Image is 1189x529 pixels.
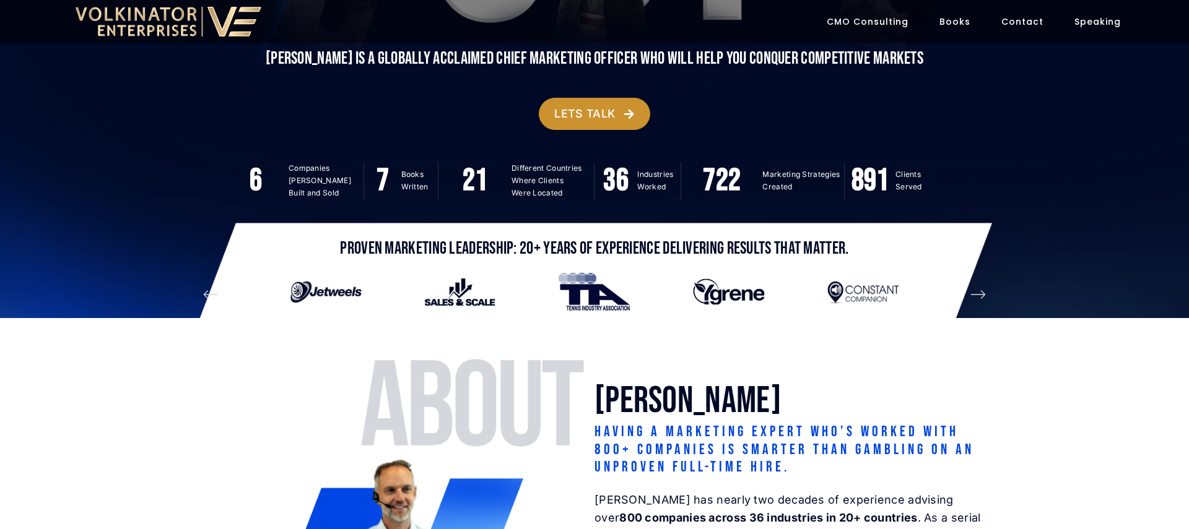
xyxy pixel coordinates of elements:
[594,423,992,476] h2: Having a marketing expert who’s worked with 800+ companies is smarter than gambling on an unprove...
[827,281,899,303] img: Logo-01.png
[463,162,488,199] span: 21
[197,48,992,69] h2: [PERSON_NAME] is a Globally Acclaimed Chief Marketing Officer who will help you Conquer Competiti...
[603,162,629,199] span: 36
[637,162,680,199] div: Industries Worked
[594,379,992,423] h2: [PERSON_NAME]
[1074,9,1121,34] a: Speaking
[559,272,631,317] div: 5 / 6
[539,98,650,130] a: Lets Talk
[827,9,908,34] a: CMO Consulting
[290,272,899,317] div: Image Carousel
[290,280,362,304] img: Logo-04.png
[692,278,765,306] img: Logo-08.png
[827,281,899,308] div: 1 / 6
[559,272,631,312] img: Logo-07.png
[851,162,889,199] span: 891
[250,162,262,199] span: 6
[424,277,497,307] img: Logo-06.png
[377,162,389,199] span: 7
[281,9,1121,34] nav: Menu
[401,162,438,199] div: Books Written
[895,162,946,199] div: Clients Served
[512,162,585,199] div: Different Countries Where Clients Were Located
[1001,9,1043,34] a: Contact
[619,511,917,524] strong: 800 companies across 36 industries in 20+ countries
[197,238,992,259] h2: Proven Marketing Leadership: 20+ Years of Experience Delivering Results That Matter.
[424,277,497,311] div: 4 / 6
[290,280,362,308] div: 3 / 6
[76,7,261,37] img: volkinator logo
[762,162,844,199] div: Marketing Strategies Created
[554,106,615,122] span: Lets Talk
[703,162,741,199] span: 722
[289,162,354,199] div: Companies [PERSON_NAME] Built and Sold
[939,9,970,34] a: Books
[692,278,765,311] div: 6 / 6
